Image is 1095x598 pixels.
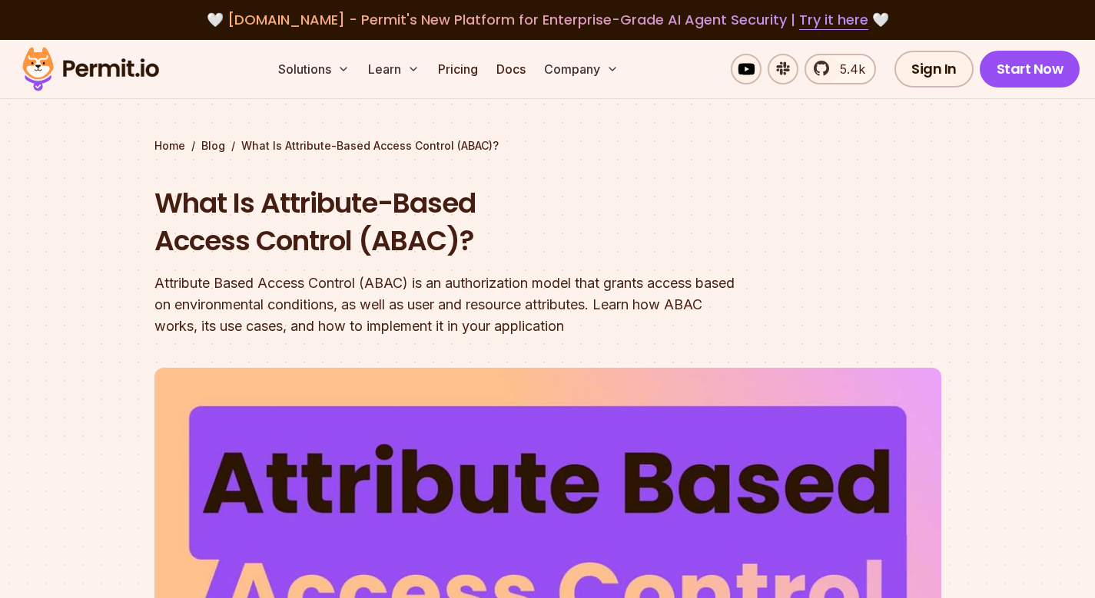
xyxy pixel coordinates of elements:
span: 5.4k [831,60,865,78]
img: Permit logo [15,43,166,95]
a: Blog [201,138,225,154]
div: / / [154,138,941,154]
button: Solutions [272,54,356,84]
a: Docs [490,54,532,84]
a: Try it here [799,10,868,30]
a: 5.4k [805,54,876,84]
h1: What Is Attribute-Based Access Control (ABAC)? [154,184,745,260]
a: Home [154,138,185,154]
a: Pricing [432,54,484,84]
div: Attribute Based Access Control (ABAC) is an authorization model that grants access based on envir... [154,273,745,337]
button: Learn [362,54,426,84]
div: 🤍 🤍 [37,9,1058,31]
button: Company [538,54,625,84]
a: Sign In [894,51,974,88]
span: [DOMAIN_NAME] - Permit's New Platform for Enterprise-Grade AI Agent Security | [227,10,868,29]
a: Start Now [980,51,1080,88]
